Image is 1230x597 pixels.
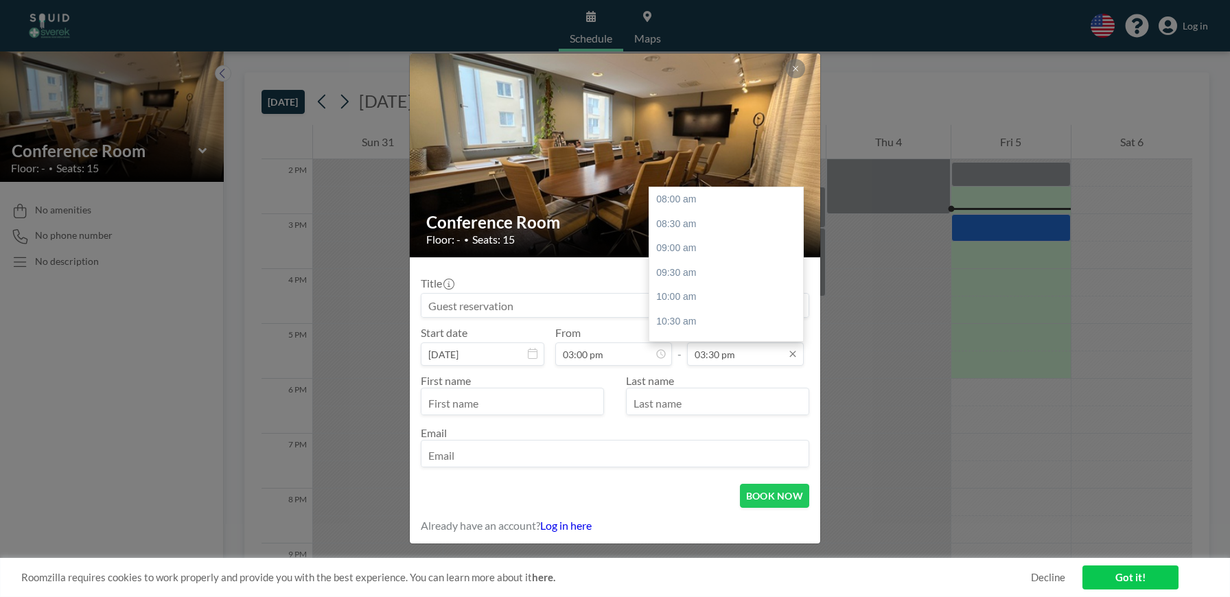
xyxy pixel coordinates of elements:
[426,233,461,246] span: Floor: -
[626,374,674,387] label: Last name
[627,391,809,414] input: Last name
[472,233,515,246] span: Seats: 15
[649,261,803,285] div: 09:30 am
[555,326,581,340] label: From
[464,235,469,245] span: •
[649,334,803,359] div: 11:00 am
[649,212,803,237] div: 08:30 am
[421,519,540,532] span: Already have an account?
[532,571,555,583] a: here.
[1082,565,1179,589] a: Got it!
[421,391,603,414] input: First name
[421,443,809,467] input: Email
[421,374,471,387] label: First name
[649,236,803,261] div: 09:00 am
[426,212,805,233] h2: Conference Room
[677,331,682,361] span: -
[21,571,1031,584] span: Roomzilla requires cookies to work properly and provide you with the best experience. You can lea...
[421,426,447,439] label: Email
[740,484,809,508] button: BOOK NOW
[410,1,822,309] img: 537.JPG
[1031,571,1065,584] a: Decline
[649,309,803,334] div: 10:30 am
[649,285,803,309] div: 10:00 am
[421,294,809,317] input: Guest reservation
[649,187,803,212] div: 08:00 am
[540,519,592,532] a: Log in here
[421,277,453,290] label: Title
[421,326,467,340] label: Start date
